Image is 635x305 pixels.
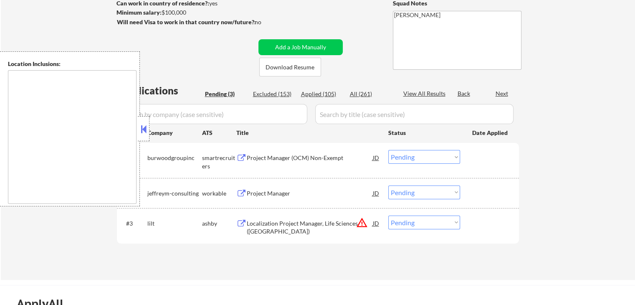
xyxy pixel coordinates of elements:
div: JD [372,186,380,201]
div: no [255,18,278,26]
div: lilt [147,219,202,228]
input: Search by title (case sensitive) [315,104,514,124]
div: ATS [202,129,236,137]
div: JD [372,150,380,165]
div: jeffreym-consulting [147,189,202,198]
div: Project Manager [247,189,373,198]
div: Applied (105) [301,90,343,98]
strong: Will need Visa to work in that country now/future?: [117,18,256,25]
div: Company [147,129,202,137]
div: #3 [126,219,141,228]
div: Location Inclusions: [8,60,137,68]
input: Search by company (case sensitive) [119,104,307,124]
div: burwoodgroupinc [147,154,202,162]
div: $100,000 [116,8,256,17]
div: Status [388,125,460,140]
div: Title [236,129,380,137]
div: workable [202,189,236,198]
div: Project Manager (OCM) Non-Exempt [247,154,373,162]
div: Back [458,89,471,98]
div: View All Results [403,89,448,98]
strong: Minimum salary: [116,9,162,16]
div: Applications [119,86,202,96]
div: JD [372,216,380,231]
button: Add a Job Manually [258,39,343,55]
div: Localization Project Manager, Life Sciences ([GEOGRAPHIC_DATA]) [247,219,373,236]
button: warning_amber [356,217,368,229]
button: Download Resume [259,58,321,76]
div: All (261) [350,90,392,98]
div: Excluded (153) [253,90,295,98]
div: smartrecruiters [202,154,236,170]
div: Date Applied [472,129,509,137]
div: ashby [202,219,236,228]
div: Pending (3) [205,90,247,98]
div: Next [496,89,509,98]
